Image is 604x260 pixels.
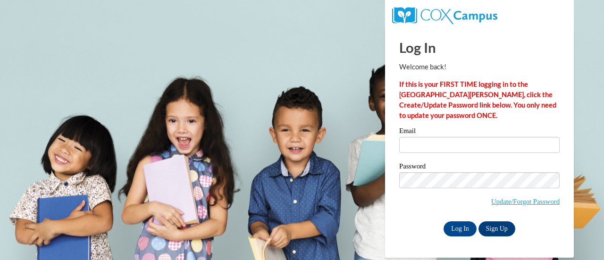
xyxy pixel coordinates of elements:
a: Update/Forgot Password [491,198,560,205]
p: Welcome back! [399,62,560,72]
a: COX Campus [392,11,497,19]
input: Log In [444,221,477,236]
img: COX Campus [392,7,497,24]
h1: Log In [399,38,560,57]
a: Sign Up [478,221,515,236]
label: Password [399,163,560,172]
strong: If this is your FIRST TIME logging in to the [GEOGRAPHIC_DATA][PERSON_NAME], click the Create/Upd... [399,80,556,119]
label: Email [399,127,560,137]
